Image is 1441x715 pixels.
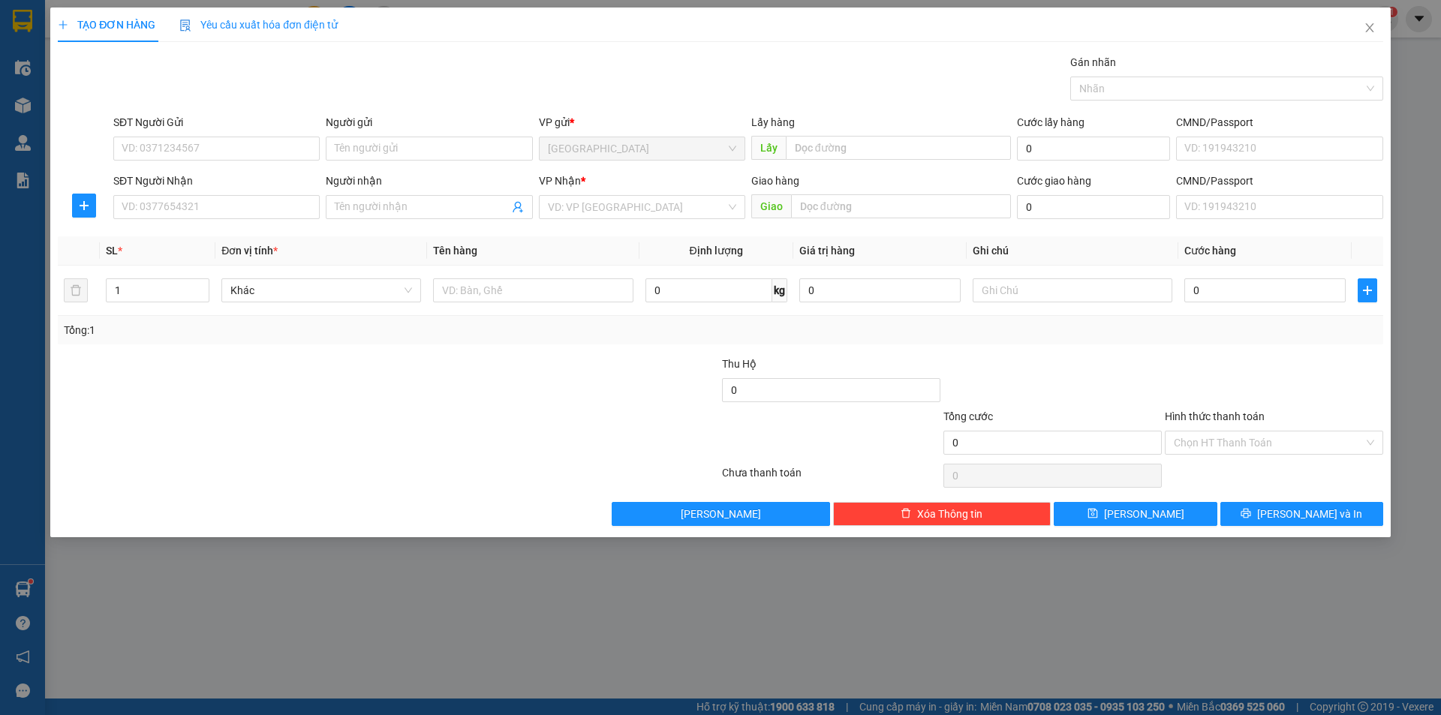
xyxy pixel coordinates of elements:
div: Chưa thanh toán [720,464,942,491]
span: delete [901,508,911,520]
input: Dọc đường [786,136,1011,160]
span: Lấy [751,136,786,160]
span: Cước hàng [1184,245,1236,257]
input: Cước lấy hàng [1017,137,1170,161]
button: save[PERSON_NAME] [1054,502,1217,526]
span: plus [58,20,68,30]
div: SĐT Người Gửi [113,114,320,131]
span: Khác [230,279,412,302]
input: 0 [799,278,961,302]
button: [PERSON_NAME] [612,502,830,526]
input: Ghi Chú [973,278,1172,302]
div: Người nhận [326,173,532,189]
span: plus [73,200,95,212]
span: Giao hàng [751,175,799,187]
span: Xóa Thông tin [917,506,982,522]
input: VD: Bàn, Ghế [433,278,633,302]
span: [PERSON_NAME] và In [1257,506,1362,522]
button: printer[PERSON_NAME] và In [1220,502,1383,526]
button: plus [72,194,96,218]
div: CMND/Passport [1176,173,1382,189]
span: Đà Lạt [548,137,736,160]
div: SĐT Người Nhận [113,173,320,189]
label: Cước lấy hàng [1017,116,1085,128]
span: plus [1358,284,1376,296]
div: VP gửi [539,114,745,131]
span: [PERSON_NAME] [1104,506,1184,522]
div: Tổng: 1 [64,322,556,338]
label: Hình thức thanh toán [1165,410,1265,422]
img: icon [179,20,191,32]
button: deleteXóa Thông tin [833,502,1051,526]
span: Tổng cước [943,410,993,422]
span: save [1088,508,1098,520]
span: Giá trị hàng [799,245,855,257]
span: VP Nhận [539,175,581,187]
span: Thu Hộ [722,358,757,370]
span: [PERSON_NAME] [681,506,761,522]
span: TẠO ĐƠN HÀNG [58,19,155,31]
div: CMND/Passport [1176,114,1382,131]
th: Ghi chú [967,236,1178,266]
label: Cước giao hàng [1017,175,1091,187]
div: Người gửi [326,114,532,131]
span: user-add [512,201,524,213]
span: close [1364,22,1376,34]
span: Định lượng [690,245,743,257]
span: Giao [751,194,791,218]
span: Yêu cầu xuất hóa đơn điện tử [179,19,338,31]
button: delete [64,278,88,302]
span: Lấy hàng [751,116,795,128]
input: Dọc đường [791,194,1011,218]
span: kg [772,278,787,302]
button: plus [1358,278,1377,302]
span: printer [1241,508,1251,520]
span: Tên hàng [433,245,477,257]
span: SL [106,245,118,257]
span: Đơn vị tính [221,245,278,257]
input: Cước giao hàng [1017,195,1170,219]
label: Gán nhãn [1070,56,1116,68]
button: Close [1349,8,1391,50]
